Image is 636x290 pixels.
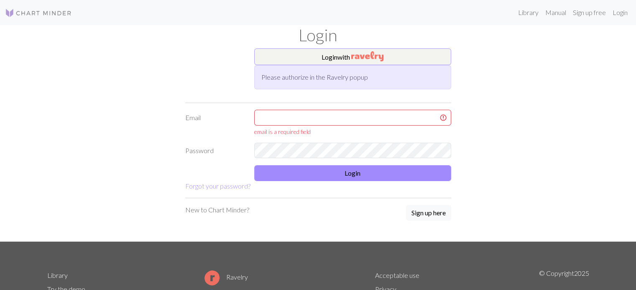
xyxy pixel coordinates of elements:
[406,205,451,221] button: Sign up here
[47,271,68,279] a: Library
[375,271,419,279] a: Acceptable use
[254,48,451,65] button: Loginwith
[515,4,542,21] a: Library
[570,4,609,21] a: Sign up free
[351,51,383,61] img: Ravelry
[42,25,594,45] h1: Login
[204,273,248,281] a: Ravelry
[254,65,451,89] div: Please authorize in the Ravelry popup
[185,182,250,190] a: Forgot your password?
[254,165,451,181] button: Login
[542,4,570,21] a: Manual
[609,4,631,21] a: Login
[406,205,451,222] a: Sign up here
[180,110,249,136] label: Email
[185,205,249,215] p: New to Chart Minder?
[5,8,72,18] img: Logo
[254,127,451,136] div: email is a required field
[204,270,220,285] img: Ravelry logo
[180,143,249,159] label: Password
